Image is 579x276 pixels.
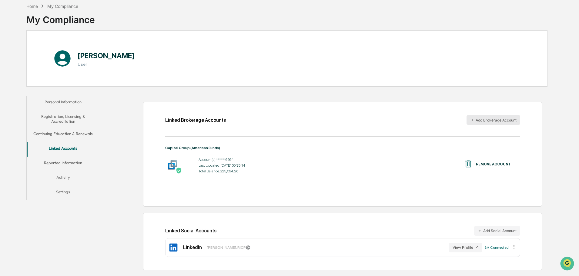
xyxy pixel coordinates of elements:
[21,46,99,52] div: Start new chat
[27,157,99,171] button: Reported Information
[4,85,41,96] a: 🔎Data Lookup
[467,115,520,125] button: Add Brokerage Account
[199,163,245,168] div: Last Updated: [DATE] 00:35:14
[199,169,245,173] div: Total Balance: $23,594.26
[44,77,49,82] div: 🗄️
[6,46,17,57] img: 1746055101610-c473b297-6a78-478c-a979-82029cc54cd1
[464,159,473,168] img: REMOVE ACCOUNT
[12,88,38,94] span: Data Lookup
[12,76,39,82] span: Preclearance
[449,243,482,252] button: View Profile
[78,62,135,67] h3: User
[27,186,99,200] button: Settings
[476,162,511,166] div: REMOVE ACCOUNT
[43,102,73,107] a: Powered byPylon
[21,52,77,57] div: We're available if you need us!
[176,168,182,174] img: Active
[165,146,520,150] div: Capital Group (American Funds)
[26,9,95,25] div: My Compliance
[47,4,78,9] div: My Compliance
[169,243,178,252] img: LinkedIn Icon
[103,48,110,55] button: Start new chat
[27,96,99,110] button: Personal Information
[6,13,110,22] p: How can we help?
[474,226,520,236] button: Add Social Account
[207,245,250,250] div: [PERSON_NAME], RICP©️
[165,158,180,173] img: Capital Group (American Funds) - Active
[27,96,99,200] div: secondary tabs example
[6,88,11,93] div: 🔎
[27,128,99,142] button: Continuing Education & Renewals
[485,245,509,250] div: Connected
[42,74,78,85] a: 🗄️Attestations
[27,110,99,128] button: Registration, Licensing & Accreditation
[183,244,202,250] div: LinkedIn
[60,103,73,107] span: Pylon
[27,142,99,157] button: Linked Accounts
[165,117,226,123] div: Linked Brokerage Accounts
[560,256,576,272] iframe: Open customer support
[16,28,100,34] input: Clear
[4,74,42,85] a: 🖐️Preclearance
[165,226,520,236] div: Linked Social Accounts
[27,171,99,186] button: Activity
[50,76,75,82] span: Attestations
[26,4,38,9] div: Home
[78,51,135,60] h1: [PERSON_NAME]
[6,77,11,82] div: 🖐️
